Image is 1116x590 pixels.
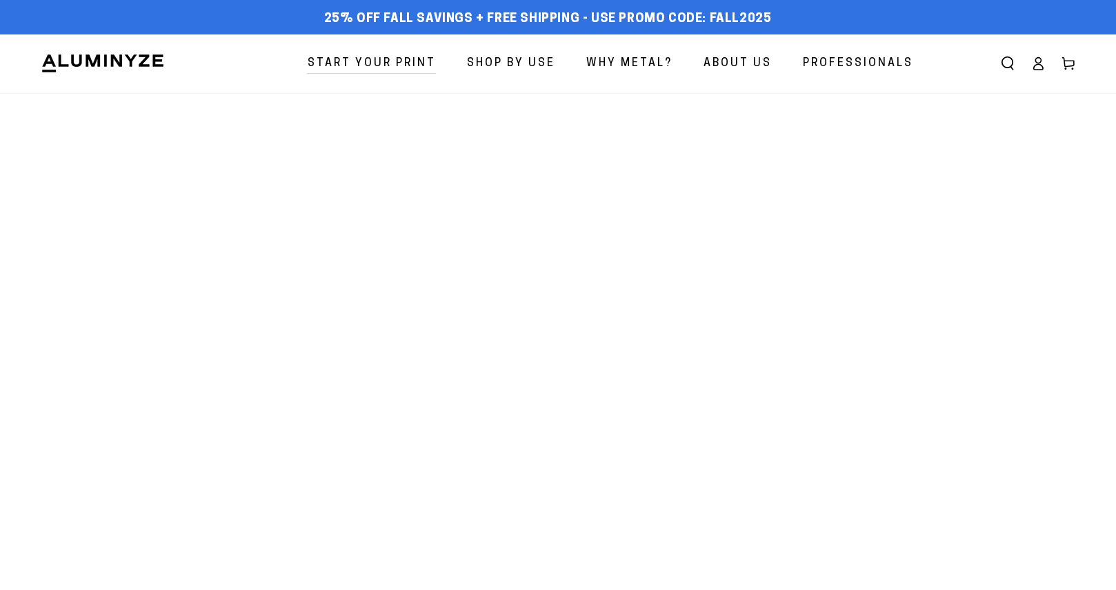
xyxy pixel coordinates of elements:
span: 25% off FALL Savings + Free Shipping - Use Promo Code: FALL2025 [324,12,772,27]
a: Shop By Use [457,45,566,82]
summary: Search our site [993,48,1023,79]
span: Why Metal? [586,54,672,74]
img: Aluminyze [41,53,165,74]
span: Shop By Use [467,54,555,74]
span: Professionals [803,54,913,74]
span: Start Your Print [308,54,436,74]
a: Start Your Print [297,45,446,82]
span: About Us [704,54,772,74]
a: About Us [693,45,782,82]
a: Professionals [793,45,924,82]
a: Why Metal? [576,45,683,82]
